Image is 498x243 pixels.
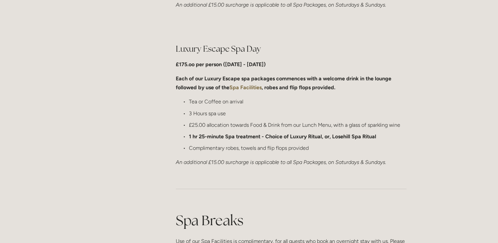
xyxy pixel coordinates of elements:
[189,133,376,140] strong: 1 hr 25-minute Spa treatment - Choice of Luxury Ritual, or, Losehill Spa Ritual
[176,75,393,91] strong: Each of our Luxury Escape spa packages commences with a welcome drink in the lounge followed by u...
[176,2,386,8] em: An additional £15.00 surcharge is applicable to all Spa Packages, on Saturdays & Sundays.
[262,84,335,91] strong: , robes and flip flops provided.
[229,84,262,91] a: Spa Facilities
[189,121,406,129] p: £25.00 allocation towards Food & Drink from our Lunch Menu, with a glass of sparkling wine
[189,97,406,106] p: Tea or Coffee on arrival
[189,109,406,118] p: 3 Hours spa use
[176,211,406,230] h1: Spa Breaks
[176,159,386,165] em: An additional £15.00 surcharge is applicable to all Spa Packages, on Saturdays & Sundays.
[189,144,406,152] p: Complimentary robes, towels and flip flops provided
[176,61,266,67] strong: £175.oo per person ([DATE] - [DATE])
[176,43,406,55] h2: Luxury Escape Spa Day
